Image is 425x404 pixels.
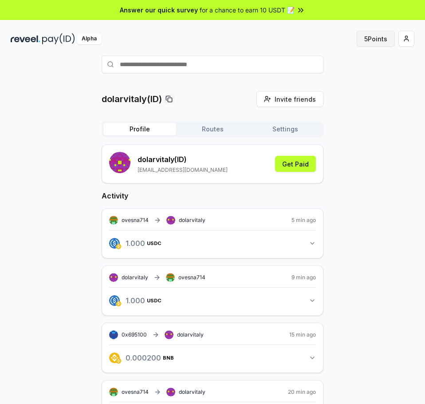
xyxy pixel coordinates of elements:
span: 0x695100 [122,331,147,338]
span: for a chance to earn 10 USDT 📝 [200,5,295,15]
span: 15 min ago [289,331,316,338]
button: 5Points [357,31,395,47]
img: reveel_dark [11,33,40,44]
span: USDC [147,241,161,246]
span: Invite friends [275,95,316,104]
div: Alpha [77,33,102,44]
span: USDC [147,298,161,303]
span: Answer our quick survey [120,5,198,15]
p: dolarvitaly(ID) [102,93,162,105]
span: ovesna714 [122,217,149,224]
span: ovesna714 [122,388,149,396]
img: logo.png [109,238,120,249]
p: [EMAIL_ADDRESS][DOMAIN_NAME] [138,166,228,174]
span: ovesna714 [178,274,205,281]
img: logo.png [109,295,120,306]
span: dolarvitaly [122,274,148,281]
span: 9 min ago [291,274,316,281]
span: 5 min ago [291,217,316,224]
span: dolarvitaly [179,388,205,396]
button: 0.000200BNB [109,350,316,365]
span: 20 min ago [288,388,316,396]
button: Settings [249,123,322,135]
button: Routes [176,123,249,135]
img: logo.png [116,358,121,364]
img: logo.png [116,244,121,249]
span: dolarvitaly [177,331,204,338]
h2: Activity [102,190,323,201]
button: 1.000USDC [109,236,316,251]
button: 1.000USDC [109,293,316,308]
p: dolarvitaly (ID) [138,154,228,165]
button: Invite friends [256,91,323,107]
button: Get Paid [275,156,316,172]
img: pay_id [42,33,75,44]
span: dolarvitaly [179,217,205,224]
img: logo.png [116,301,121,306]
img: logo.png [109,353,120,363]
button: Profile [103,123,176,135]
